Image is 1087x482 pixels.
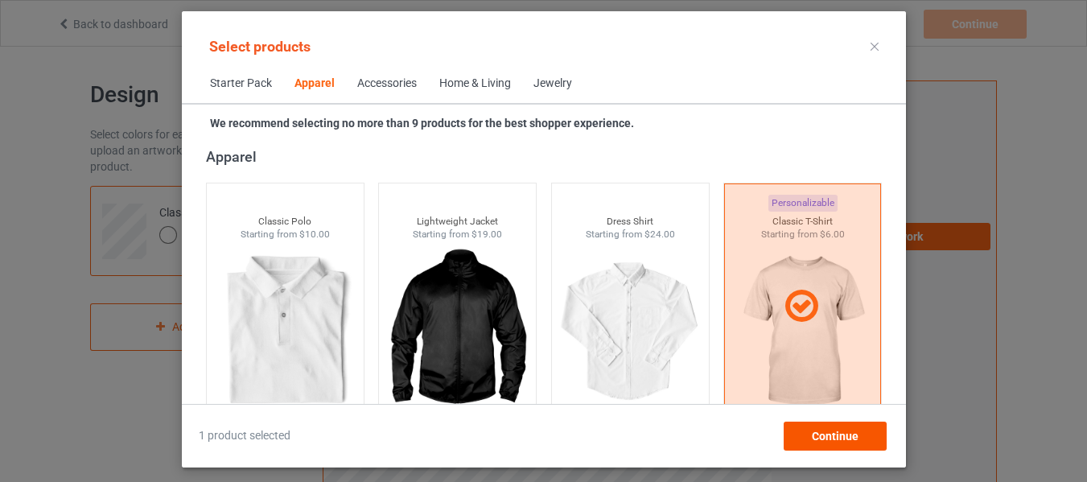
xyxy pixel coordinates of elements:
div: Classic Polo [206,215,363,229]
div: Starting from [551,228,708,241]
div: Accessories [357,76,417,92]
div: Lightweight Jacket [379,215,536,229]
span: 1 product selected [199,428,290,444]
div: Apparel [294,76,335,92]
div: Apparel [205,147,888,166]
img: regular.jpg [385,241,529,422]
div: Starting from [379,228,536,241]
img: regular.jpg [558,241,702,422]
span: Select products [209,38,311,55]
img: regular.jpg [212,241,356,422]
div: Continue [783,422,886,451]
span: $24.00 [644,229,674,240]
span: Continue [811,430,858,443]
div: Home & Living [439,76,511,92]
div: Starting from [206,228,363,241]
span: $10.00 [299,229,329,240]
span: $19.00 [471,229,502,240]
div: Jewelry [533,76,572,92]
strong: We recommend selecting no more than 9 products for the best shopper experience. [210,117,634,130]
div: Dress Shirt [551,215,708,229]
span: Starter Pack [199,64,283,103]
